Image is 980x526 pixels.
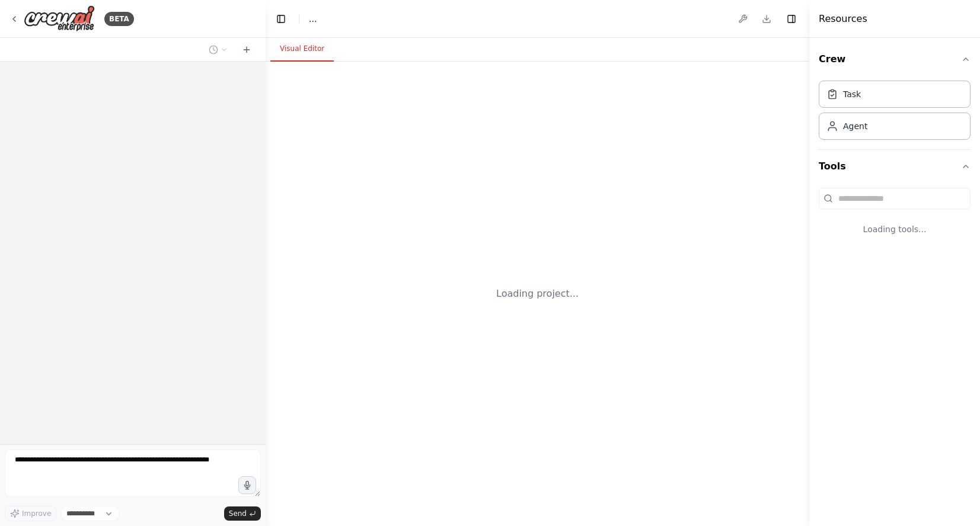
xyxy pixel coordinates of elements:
[819,150,971,183] button: Tools
[309,13,317,25] nav: breadcrumb
[819,76,971,149] div: Crew
[819,43,971,76] button: Crew
[496,287,579,301] div: Loading project...
[273,11,289,27] button: Hide left sidebar
[229,509,247,518] span: Send
[819,12,867,26] h4: Resources
[224,506,261,521] button: Send
[819,214,971,245] div: Loading tools...
[5,506,56,521] button: Improve
[843,120,867,132] div: Agent
[819,183,971,254] div: Tools
[238,476,256,494] button: Click to speak your automation idea
[270,37,334,62] button: Visual Editor
[309,13,317,25] span: ...
[104,12,134,26] div: BETA
[843,88,861,100] div: Task
[24,5,95,32] img: Logo
[22,509,51,518] span: Improve
[204,43,232,57] button: Switch to previous chat
[783,11,800,27] button: Hide right sidebar
[237,43,256,57] button: Start a new chat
